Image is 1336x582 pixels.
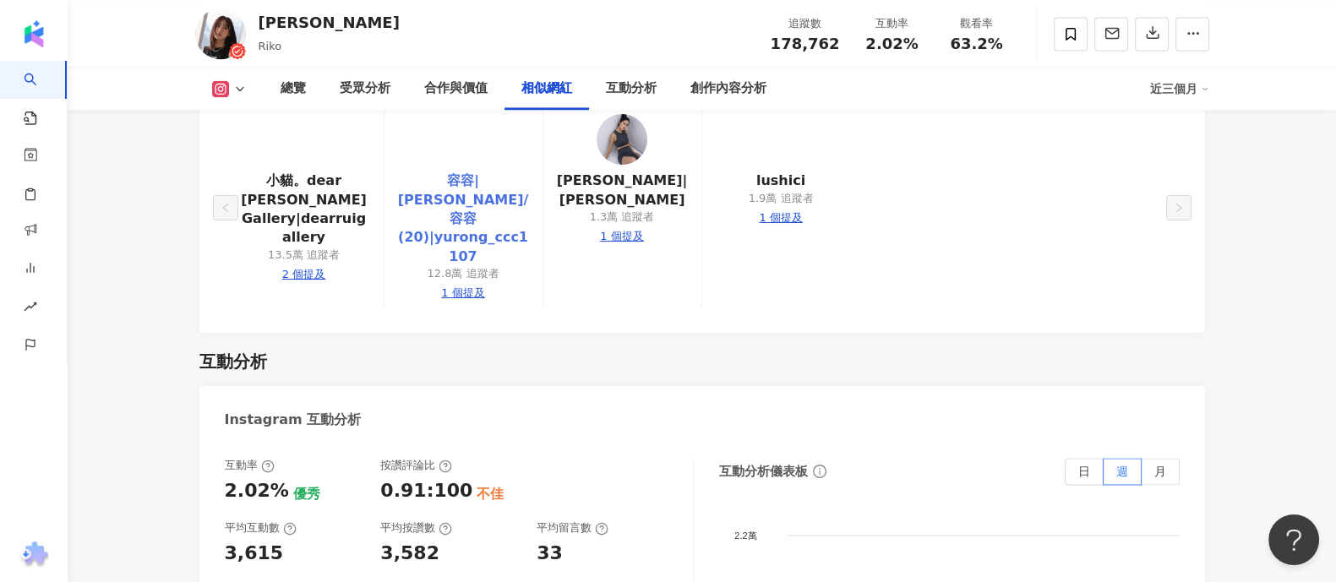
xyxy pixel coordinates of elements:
div: 1 個提及 [441,286,484,301]
div: 總覽 [281,79,306,99]
div: 觀看率 [945,15,1009,32]
div: 3,615 [225,541,284,567]
div: 相似網紅 [521,79,572,99]
img: KOL Avatar [195,8,246,59]
a: KOL Avatar [279,114,330,171]
div: 追蹤數 [771,15,840,32]
a: KOL Avatar [597,114,647,171]
div: 優秀 [293,485,320,503]
div: 1 個提及 [759,210,802,226]
div: 互動率 [860,15,924,32]
a: 容容|[PERSON_NAME]/容容 (20)|yurong_ccc1107 [398,171,529,266]
span: 178,762 [771,35,840,52]
div: 近三個月 [1150,75,1209,102]
div: 1 個提及 [600,229,643,244]
div: 33 [537,541,563,567]
div: 平均互動數 [225,520,297,536]
span: rise [24,290,37,328]
div: Instagram 互動分析 [225,411,362,429]
tspan: 2.2萬 [734,530,756,541]
div: 3,582 [380,541,439,567]
span: Riko [259,40,282,52]
span: 日 [1078,465,1090,478]
span: 週 [1116,465,1128,478]
a: [PERSON_NAME]|[PERSON_NAME] [557,171,688,209]
div: 1.9萬 追蹤者 [749,191,814,206]
span: 63.2% [950,35,1002,52]
div: 2 個提及 [282,267,325,282]
img: KOL Avatar [755,114,806,165]
a: lushici [756,171,805,190]
img: KOL Avatar [438,114,488,165]
img: chrome extension [18,541,51,568]
div: 12.8萬 追蹤者 [427,266,499,281]
div: 按讚評論比 [380,458,452,473]
button: left [213,195,238,220]
a: search [24,61,57,127]
span: 2.02% [865,35,918,52]
a: KOL Avatar [438,114,488,171]
div: 2.02% [225,478,289,504]
div: 不佳 [477,485,504,503]
div: 創作內容分析 [690,79,766,99]
span: 月 [1154,465,1166,478]
span: info-circle [810,462,829,481]
img: KOL Avatar [597,114,647,165]
div: 合作與價值 [424,79,488,99]
div: 受眾分析 [340,79,390,99]
div: 0.91:100 [380,478,472,504]
div: 互動分析 [199,350,267,373]
div: 平均留言數 [537,520,608,536]
div: [PERSON_NAME] [259,12,400,33]
img: KOL Avatar [279,114,330,165]
div: 1.3萬 追蹤者 [590,209,655,225]
div: 13.5萬 追蹤者 [268,247,340,263]
button: right [1166,195,1191,220]
a: 小貓。dear [PERSON_NAME] Gallery|dearruigallery [238,171,370,247]
iframe: Help Scout Beacon - Open [1268,514,1319,565]
div: 平均按讚數 [380,520,452,536]
div: 互動率 [225,458,275,473]
div: 互動分析 [606,79,657,99]
div: 互動分析儀表板 [719,463,808,481]
img: logo icon [20,20,47,47]
a: KOL Avatar [755,114,806,171]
